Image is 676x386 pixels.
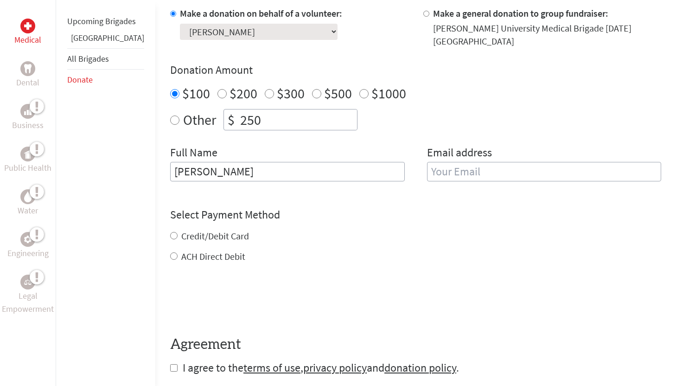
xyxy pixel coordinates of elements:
li: Panama [67,32,144,48]
a: Legal EmpowermentLegal Empowerment [2,275,54,315]
input: Enter Amount [238,109,357,130]
h4: Donation Amount [170,63,661,77]
img: Legal Empowerment [24,279,32,285]
a: privacy policy [303,360,367,375]
div: [PERSON_NAME] University Medical Brigade [DATE] [GEOGRAPHIC_DATA] [433,22,662,48]
p: Medical [14,33,41,46]
label: $500 [324,84,352,102]
a: DentalDental [16,61,39,89]
input: Enter Full Name [170,162,405,181]
a: Donate [67,74,93,85]
a: donation policy [384,360,456,375]
img: Water [24,191,32,202]
label: $100 [182,84,210,102]
div: Water [20,189,35,204]
p: Water [18,204,38,217]
img: Medical [24,22,32,30]
a: All Brigades [67,53,109,64]
label: Other [183,109,216,130]
p: Business [12,119,44,132]
p: Dental [16,76,39,89]
p: Public Health [4,161,51,174]
a: EngineeringEngineering [7,232,49,260]
img: Dental [24,64,32,73]
p: Legal Empowerment [2,289,54,315]
span: I agree to the , and . [183,360,459,375]
iframe: reCAPTCHA [170,282,311,318]
h4: Select Payment Method [170,207,661,222]
li: Donate [67,70,144,90]
img: Business [24,108,32,115]
a: MedicalMedical [14,19,41,46]
label: Make a general donation to group fundraiser: [433,7,608,19]
div: Business [20,104,35,119]
a: BusinessBusiness [12,104,44,132]
a: terms of use [243,360,300,375]
a: [GEOGRAPHIC_DATA] [71,32,144,43]
div: Dental [20,61,35,76]
a: Public HealthPublic Health [4,147,51,174]
input: Your Email [427,162,662,181]
label: ACH Direct Debit [181,251,245,262]
div: Legal Empowerment [20,275,35,289]
img: Public Health [24,149,32,159]
label: Credit/Debit Card [181,230,249,242]
div: Medical [20,19,35,33]
label: $300 [277,84,305,102]
a: WaterWater [18,189,38,217]
h4: Agreement [170,336,661,353]
label: Full Name [170,145,217,162]
label: Email address [427,145,492,162]
label: $200 [230,84,257,102]
li: Upcoming Brigades [67,11,144,32]
label: Make a donation on behalf of a volunteer: [180,7,342,19]
li: All Brigades [67,48,144,70]
div: Engineering [20,232,35,247]
img: Engineering [24,236,32,243]
label: $1000 [371,84,406,102]
div: Public Health [20,147,35,161]
a: Upcoming Brigades [67,16,136,26]
div: $ [224,109,238,130]
p: Engineering [7,247,49,260]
